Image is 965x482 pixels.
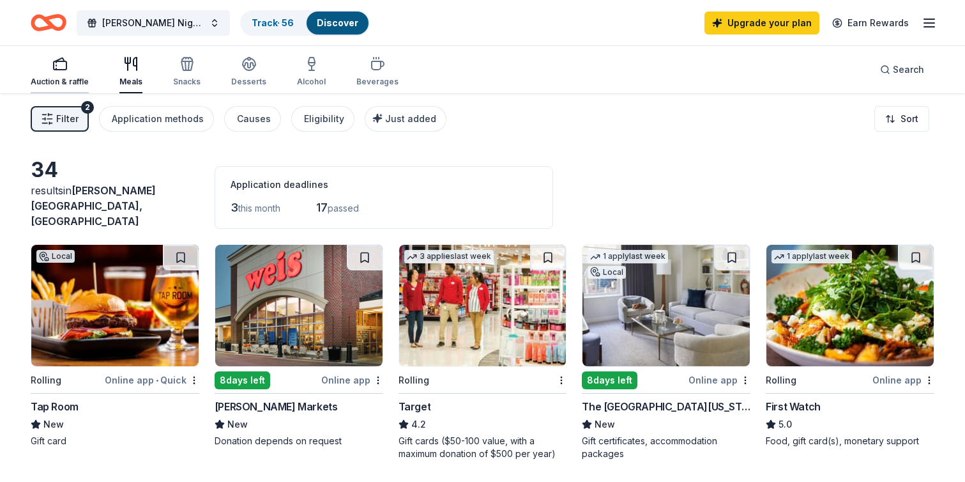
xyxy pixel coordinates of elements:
div: Donation depends on request [215,435,383,447]
div: Gift card [31,435,199,447]
button: Application methods [99,106,214,132]
div: Gift cards ($50-100 value, with a maximum donation of $500 per year) [399,435,567,460]
a: Image for Weis Markets8days leftOnline app[PERSON_NAME] MarketsNewDonation depends on request [215,244,383,447]
img: Image for First Watch [766,245,934,366]
div: Desserts [231,77,266,87]
span: [PERSON_NAME][GEOGRAPHIC_DATA], [GEOGRAPHIC_DATA] [31,184,156,228]
div: Application deadlines [231,177,537,192]
img: Image for The Peninsula New York [582,245,750,366]
div: Rolling [399,373,429,388]
button: Causes [224,106,281,132]
div: Food, gift card(s), monetary support [766,435,934,447]
div: Online app [688,372,750,388]
span: Filter [56,111,79,127]
button: Beverages [356,51,399,93]
a: Track· 56 [252,17,294,28]
div: Snacks [173,77,201,87]
div: Application methods [112,111,204,127]
img: Image for Target [399,245,566,366]
a: Image for First Watch1 applylast weekRollingOnline appFirst Watch5.0Food, gift card(s), monetary ... [766,244,934,447]
span: passed [328,203,359,214]
img: Image for Tap Room [31,245,199,366]
button: Snacks [173,51,201,93]
span: 4.2 [411,417,426,432]
button: Sort [874,106,929,132]
span: 3 [231,201,238,214]
div: Online app [872,372,934,388]
div: Meals [119,77,142,87]
div: Tap Room [31,399,79,414]
a: Image for The Peninsula New York1 applylast weekLocal8days leftOnline appThe [GEOGRAPHIC_DATA][US... [582,244,750,460]
div: Auction & raffle [31,77,89,87]
span: New [227,417,248,432]
button: Desserts [231,51,266,93]
button: Eligibility [291,106,354,132]
span: this month [238,203,280,214]
div: [PERSON_NAME] Markets [215,399,338,414]
a: Image for Tap RoomLocalRollingOnline app•QuickTap RoomNewGift card [31,244,199,447]
button: Just added [365,106,446,132]
a: Home [31,8,66,38]
a: Discover [317,17,358,28]
div: Target [399,399,431,414]
span: in [31,184,156,228]
span: New [595,417,615,432]
span: Just added [385,113,436,124]
span: 5.0 [779,417,792,432]
button: [PERSON_NAME] Night Out [77,10,230,36]
div: 8 days left [582,371,637,389]
span: Search [893,62,924,77]
button: Track· 56Discover [240,10,370,36]
div: First Watch [766,399,821,414]
div: Eligibility [304,111,344,127]
div: Online app [321,372,383,388]
div: Gift certificates, accommodation packages [582,435,750,460]
button: Search [870,57,934,82]
img: Image for Weis Markets [215,245,383,366]
div: 2 [81,101,94,114]
div: The [GEOGRAPHIC_DATA][US_STATE] [582,399,750,414]
div: 1 apply last week [588,250,668,263]
div: 8 days left [215,371,270,389]
span: Sort [900,111,918,127]
a: Earn Rewards [824,12,916,35]
div: Local [588,266,626,279]
div: Local [36,250,75,263]
div: 3 applies last week [404,250,494,263]
div: Alcohol [297,77,326,87]
div: 1 apply last week [771,250,852,263]
button: Meals [119,51,142,93]
button: Auction & raffle [31,51,89,93]
span: New [43,417,64,432]
span: [PERSON_NAME] Night Out [102,15,204,31]
div: Rolling [31,373,61,388]
button: Alcohol [297,51,326,93]
a: Upgrade your plan [704,12,819,35]
span: • [156,375,158,385]
div: 34 [31,157,199,183]
a: Image for Target3 applieslast weekRollingTarget4.2Gift cards ($50-100 value, with a maximum donat... [399,244,567,460]
div: Rolling [766,373,796,388]
button: Filter2 [31,106,89,132]
div: Online app Quick [105,372,199,388]
div: results [31,183,199,229]
div: Causes [237,111,271,127]
div: Beverages [356,77,399,87]
span: 17 [316,201,328,214]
